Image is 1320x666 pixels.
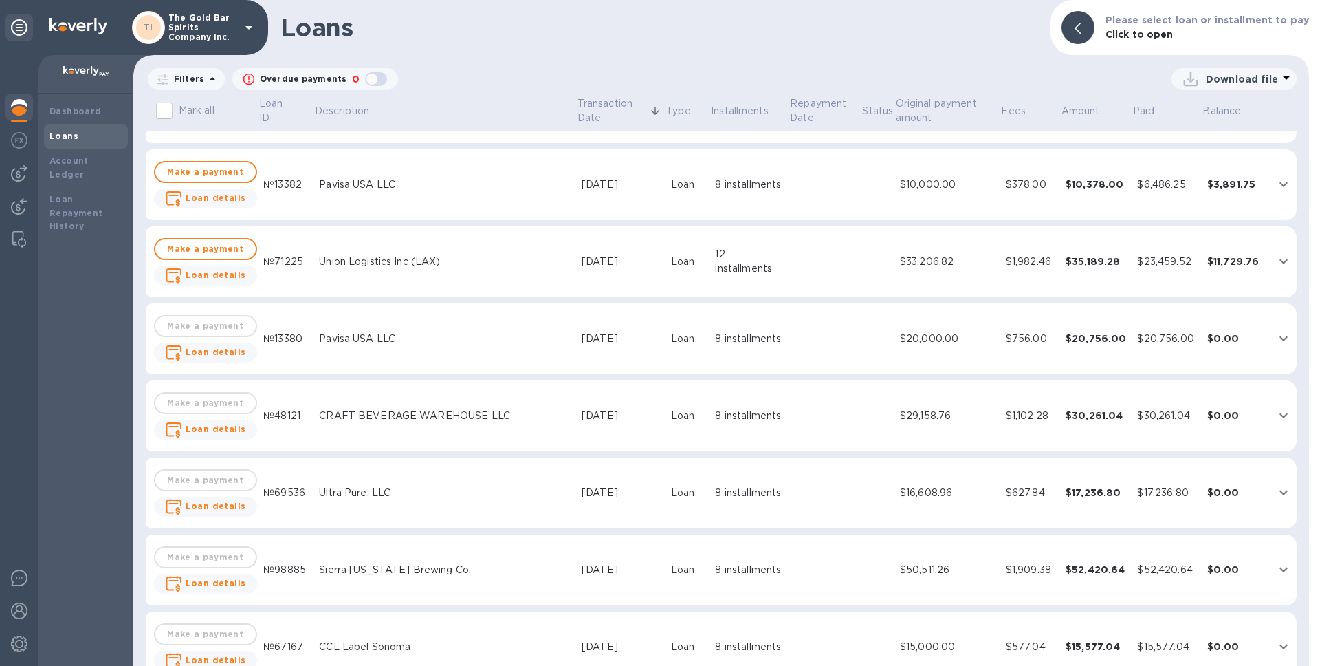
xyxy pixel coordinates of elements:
[790,96,860,125] p: Repayment Date
[582,178,660,192] div: [DATE]
[319,563,571,577] div: Sierra [US_STATE] Brewing Co.
[1273,251,1294,272] button: expand row
[263,563,308,577] div: №98885
[259,96,313,125] span: Loan ID
[1105,14,1309,25] b: Please select loan or installment to pay
[1207,255,1267,268] div: $11,729.76
[582,255,660,269] div: [DATE]
[900,178,995,192] div: $10,000.00
[168,13,237,42] p: The Gold Bar Spirits Company Inc.
[315,104,369,118] p: Description
[5,14,33,41] div: Unpin categories
[319,409,571,423] div: CRAFT BEVERAGE WAREHOUSE LLC
[319,486,571,500] div: Ultra Pure, LLC
[154,266,257,286] button: Loan details
[1066,178,1127,191] div: $10,378.00
[1133,104,1172,118] span: Paid
[154,497,257,517] button: Loan details
[671,486,705,500] div: Loan
[319,640,571,654] div: CCL Label Sonoma
[1066,409,1127,422] div: $30,261.04
[582,332,660,346] div: [DATE]
[1061,104,1100,118] p: Amount
[263,409,308,423] div: №48121
[179,103,214,118] p: Mark all
[1006,255,1055,269] div: $1,982.46
[671,563,705,577] div: Loan
[1006,486,1055,500] div: $627.84
[711,104,786,118] span: Installments
[1137,486,1196,500] div: $17,236.80
[11,132,27,149] img: Foreign exchange
[711,104,769,118] p: Installments
[1207,332,1267,345] div: $0.00
[154,420,257,440] button: Loan details
[1202,104,1259,118] span: Balance
[1273,405,1294,426] button: expand row
[666,104,691,118] p: Type
[280,13,1039,42] h1: Loans
[715,486,783,500] div: 8 installments
[154,343,257,363] button: Loan details
[154,238,257,260] button: Make a payment
[186,424,246,434] b: Loan details
[1137,255,1196,269] div: $23,459.52
[715,640,783,654] div: 8 installments
[154,574,257,594] button: Loan details
[49,18,107,34] img: Logo
[166,164,245,180] span: Make a payment
[1006,332,1055,346] div: $756.00
[582,486,660,500] div: [DATE]
[1066,563,1127,577] div: $52,420.64
[168,73,204,85] p: Filters
[352,72,360,87] p: 0
[49,194,103,232] b: Loan Repayment History
[49,155,89,180] b: Account Ledger
[319,178,571,192] div: Pavisa USA LLC
[1006,178,1055,192] div: $378.00
[1273,482,1294,503] button: expand row
[577,96,664,125] span: Transaction Date
[671,255,705,269] div: Loan
[1066,332,1127,345] div: $20,756.00
[900,486,995,500] div: $16,608.96
[260,73,346,85] p: Overdue payments
[1273,174,1294,195] button: expand row
[1006,640,1055,654] div: $577.04
[144,22,153,32] b: TI
[1006,563,1055,577] div: $1,909.38
[186,655,246,665] b: Loan details
[900,255,995,269] div: $33,206.82
[49,131,78,141] b: Loans
[671,409,705,423] div: Loan
[671,640,705,654] div: Loan
[1001,104,1044,118] span: Fees
[1137,409,1196,423] div: $30,261.04
[666,104,709,118] span: Type
[862,104,893,118] p: Status
[582,640,660,654] div: [DATE]
[1137,178,1196,192] div: $6,486.25
[896,96,1000,125] span: Original payment amount
[319,255,571,269] div: Union Logistics Inc (LAX)
[186,270,246,280] b: Loan details
[1273,328,1294,349] button: expand row
[166,241,245,257] span: Make a payment
[1207,178,1267,191] div: $3,891.75
[186,578,246,588] b: Loan details
[1202,104,1241,118] p: Balance
[1066,255,1127,268] div: $35,189.28
[263,178,308,192] div: №13382
[1133,104,1154,118] p: Paid
[671,178,705,192] div: Loan
[1006,409,1055,423] div: $1,102.28
[263,255,308,269] div: №71225
[715,409,783,423] div: 8 installments
[1273,636,1294,657] button: expand row
[582,563,660,577] div: [DATE]
[715,178,783,192] div: 8 installments
[900,640,995,654] div: $15,000.00
[1105,29,1174,40] b: Click to open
